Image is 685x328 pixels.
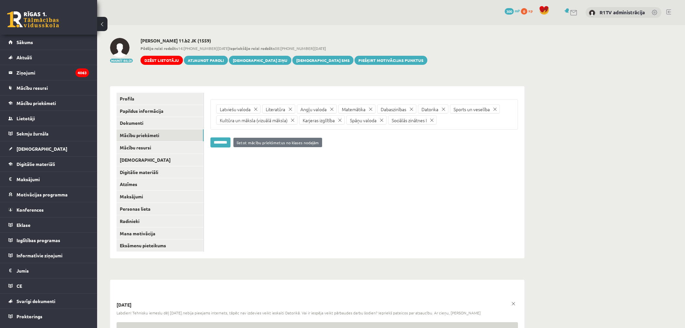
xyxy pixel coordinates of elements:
[8,263,89,278] a: Jumis
[421,105,438,114] div: Datorika
[17,85,48,91] span: Mācību resursi
[140,45,427,51] span: 14:[PHONE_NUMBER][DATE] 08:[PHONE_NUMBER][DATE]
[8,80,89,95] a: Mācību resursi
[140,56,183,65] a: Dzēst lietotāju
[303,116,335,125] div: Karjeras izglītība
[381,105,406,114] div: Dabaszinības
[589,10,595,16] img: R1TV administrācija
[8,309,89,324] a: Proktorings
[117,105,204,117] a: Papildus informācija
[600,9,645,16] a: R1TV administrācija
[8,172,89,187] a: Maksājumi
[8,187,89,202] a: Motivācijas programma
[266,105,285,114] div: Literatūra
[528,8,533,13] span: xp
[350,116,376,125] div: Spāņu valoda
[110,38,129,57] img: Ņikita Koroļovs
[17,65,89,80] legend: Ziņojumi
[8,294,89,309] a: Svarīgi dokumenti
[17,172,89,187] legend: Maksājumi
[117,302,518,308] p: [DATE]
[509,299,518,308] a: x
[342,105,365,114] div: Matemātika
[117,129,204,141] a: Mācību priekšmeti
[229,46,275,51] b: Iepriekšējo reizi redzēts
[17,100,56,106] span: Mācību priekšmeti
[354,56,427,65] a: Piešķirt motivācijas punktus
[17,268,29,274] span: Jumis
[17,39,33,45] span: Sākums
[8,96,89,111] a: Mācību priekšmeti
[521,8,527,15] span: 0
[75,68,89,77] i: 4063
[8,50,89,65] a: Aktuāli
[8,248,89,263] a: Informatīvie ziņojumi
[8,111,89,126] a: Lietotāji
[117,154,204,166] a: [DEMOGRAPHIC_DATA]
[8,202,89,217] a: Konferences
[117,117,204,129] a: Dokumenti
[17,313,42,319] span: Proktorings
[184,56,228,65] a: Atjaunot paroli
[454,105,490,114] div: Sports un veselība
[117,142,204,154] a: Mācību resursi
[17,283,22,289] span: CE
[220,116,287,125] div: Kultūra un māksla (vizuālā māksla)
[140,46,178,51] b: Pēdējo reizi redzēts
[8,278,89,293] a: CE
[117,191,204,203] a: Maksājumi
[17,192,68,197] span: Motivācijas programma
[505,8,514,15] span: 300
[8,217,89,232] a: Eklase
[17,207,44,213] span: Konferences
[117,228,204,240] a: Mana motivācija
[8,65,89,80] a: Ziņojumi4063
[300,105,327,114] div: Angļu valoda
[110,59,133,63] button: Mainīt bildi
[505,8,520,13] a: 300 mP
[8,233,89,248] a: Izglītības programas
[8,126,89,141] a: Sekmju žurnāls
[233,138,322,147] a: lietot mācību priekšmetus no klases nodaļām
[17,161,55,167] span: Digitālie materiāli
[515,8,520,13] span: mP
[117,240,204,252] a: Eksāmenu pieteikums
[117,93,204,105] a: Profils
[117,166,204,178] a: Digitālie materiāli
[8,35,89,50] a: Sākums
[17,131,49,136] span: Sekmju žurnāls
[229,56,291,65] a: [DEMOGRAPHIC_DATA] ziņu
[117,310,481,316] span: Labdien! Tehnisku iemeslu dēļ [DATE].nebija pieejams internets, tāpēc nav izdevies veikt ieskaiti...
[17,115,35,121] span: Lietotāji
[17,54,32,60] span: Aktuāli
[117,178,204,190] a: Atzīmes
[8,157,89,171] a: Digitālie materiāli
[392,116,427,125] div: Sociālās zinātnes I
[17,222,30,228] span: Eklase
[17,237,60,243] span: Izglītības programas
[17,146,67,152] span: [DEMOGRAPHIC_DATA]
[117,215,204,227] a: Radinieki
[17,252,62,258] span: Informatīvie ziņojumi
[521,8,536,13] a: 0 xp
[140,38,427,43] h2: [PERSON_NAME] 11.b2 JK (1559)
[117,203,204,215] a: Personas lieta
[292,56,354,65] a: [DEMOGRAPHIC_DATA] SMS
[17,298,55,304] span: Svarīgi dokumenti
[7,11,59,28] a: Rīgas 1. Tālmācības vidusskola
[220,105,251,114] div: Latviešu valoda
[8,141,89,156] a: [DEMOGRAPHIC_DATA]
